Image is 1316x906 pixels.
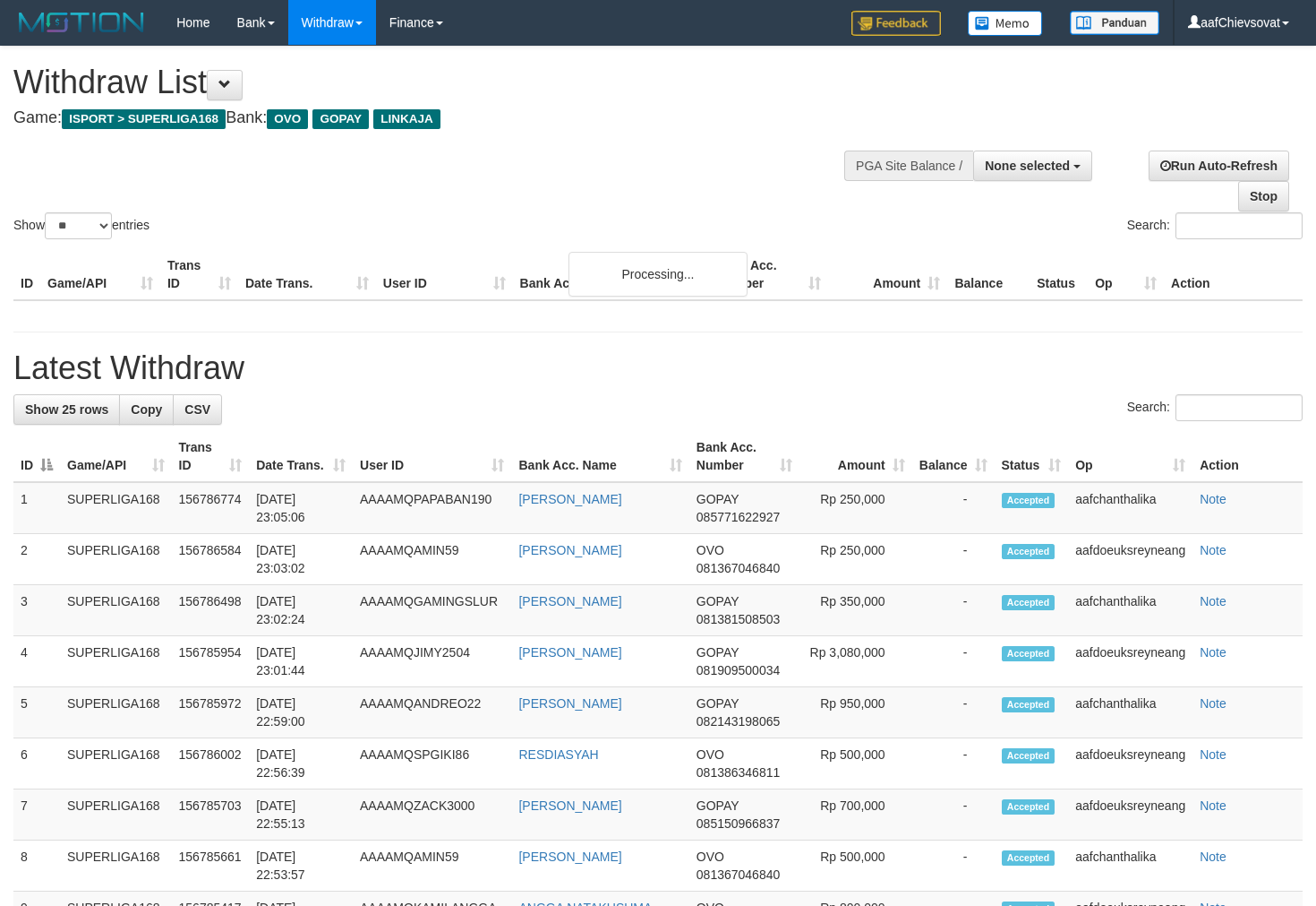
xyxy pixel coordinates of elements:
[518,747,598,762] a: RESDIASYAH
[13,9,150,36] img: MOTION_logo.png
[696,561,780,575] span: Copy 081367046840 to clipboard
[1030,249,1088,300] th: Status
[13,687,60,738] td: 5
[696,816,780,831] span: Copy 085150966837 to clipboard
[13,841,60,892] td: 8
[172,841,250,892] td: 156785661
[1200,492,1226,506] a: Note
[353,687,511,738] td: AAAAMQANDREO22
[1068,431,1192,482] th: Op: activate to sort column ascending
[13,249,40,300] th: ID
[60,482,172,534] td: SUPERLIGA168
[60,431,172,482] th: Game/API: activate to sort column ascending
[912,431,995,482] th: Balance: activate to sort column ascending
[518,645,621,660] a: [PERSON_NAME]
[60,534,172,585] td: SUPERLIGA168
[1070,11,1159,35] img: panduan.png
[696,663,780,677] span: Copy 081909500034 to clipboard
[62,109,226,129] span: ISPORT > SUPERLIGA168
[799,841,912,892] td: Rp 500,000
[353,636,511,687] td: AAAAMQJIMY2504
[172,534,250,585] td: 156786584
[249,738,353,790] td: [DATE] 22:56:39
[912,534,995,585] td: -
[119,394,174,425] a: Copy
[1002,544,1055,559] span: Accepted
[312,109,369,129] span: GOPAY
[1127,212,1303,239] label: Search:
[696,594,739,608] span: GOPAY
[1127,394,1303,421] label: Search:
[1175,394,1303,421] input: Search:
[912,482,995,534] td: -
[696,543,724,557] span: OVO
[353,738,511,790] td: AAAAMQSPGIKI86
[985,159,1070,173] span: None selected
[912,585,995,636] td: -
[249,482,353,534] td: [DATE] 23:05:06
[172,636,250,687] td: 156785954
[13,350,1303,386] h1: Latest Withdraw
[60,636,172,687] td: SUPERLIGA168
[518,543,621,557] a: [PERSON_NAME]
[172,482,250,534] td: 156786774
[60,790,172,841] td: SUPERLIGA168
[13,212,150,239] label: Show entries
[172,790,250,841] td: 156785703
[1002,799,1055,815] span: Accepted
[353,482,511,534] td: AAAAMQPAPABAN190
[13,738,60,790] td: 6
[696,747,724,762] span: OVO
[13,585,60,636] td: 3
[1002,748,1055,764] span: Accepted
[1068,841,1192,892] td: aafchanthalika
[1068,687,1192,738] td: aafchanthalika
[13,534,60,585] td: 2
[249,534,353,585] td: [DATE] 23:03:02
[1002,646,1055,661] span: Accepted
[513,249,710,300] th: Bank Acc. Name
[995,431,1069,482] th: Status: activate to sort column ascending
[696,645,739,660] span: GOPAY
[1175,212,1303,239] input: Search:
[799,790,912,841] td: Rp 700,000
[1200,594,1226,608] a: Note
[1200,798,1226,813] a: Note
[799,585,912,636] td: Rp 350,000
[1200,850,1226,864] a: Note
[1068,482,1192,534] td: aafchanthalika
[912,738,995,790] td: -
[1002,850,1055,866] span: Accepted
[1068,534,1192,585] td: aafdoeuksreyneang
[799,738,912,790] td: Rp 500,000
[1164,249,1303,300] th: Action
[844,151,973,181] div: PGA Site Balance /
[518,594,621,608] a: [PERSON_NAME]
[13,482,60,534] td: 1
[696,510,780,524] span: Copy 085771622927 to clipboard
[172,431,250,482] th: Trans ID: activate to sort column ascending
[353,841,511,892] td: AAAAMQAMIN59
[60,841,172,892] td: SUPERLIGA168
[353,534,511,585] td: AAAAMQAMIN59
[799,636,912,687] td: Rp 3,080,000
[353,585,511,636] td: AAAAMQGAMINGSLUR
[40,249,160,300] th: Game/API
[799,431,912,482] th: Amount: activate to sort column ascending
[60,687,172,738] td: SUPERLIGA168
[973,151,1092,181] button: None selected
[1149,151,1289,181] a: Run Auto-Refresh
[912,841,995,892] td: -
[249,841,353,892] td: [DATE] 22:53:57
[1088,249,1164,300] th: Op
[696,850,724,864] span: OVO
[696,798,739,813] span: GOPAY
[172,585,250,636] td: 156786498
[696,867,780,882] span: Copy 081367046840 to clipboard
[60,738,172,790] td: SUPERLIGA168
[1200,543,1226,557] a: Note
[1068,585,1192,636] td: aafchanthalika
[696,492,739,506] span: GOPAY
[1200,747,1226,762] a: Note
[131,402,162,417] span: Copy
